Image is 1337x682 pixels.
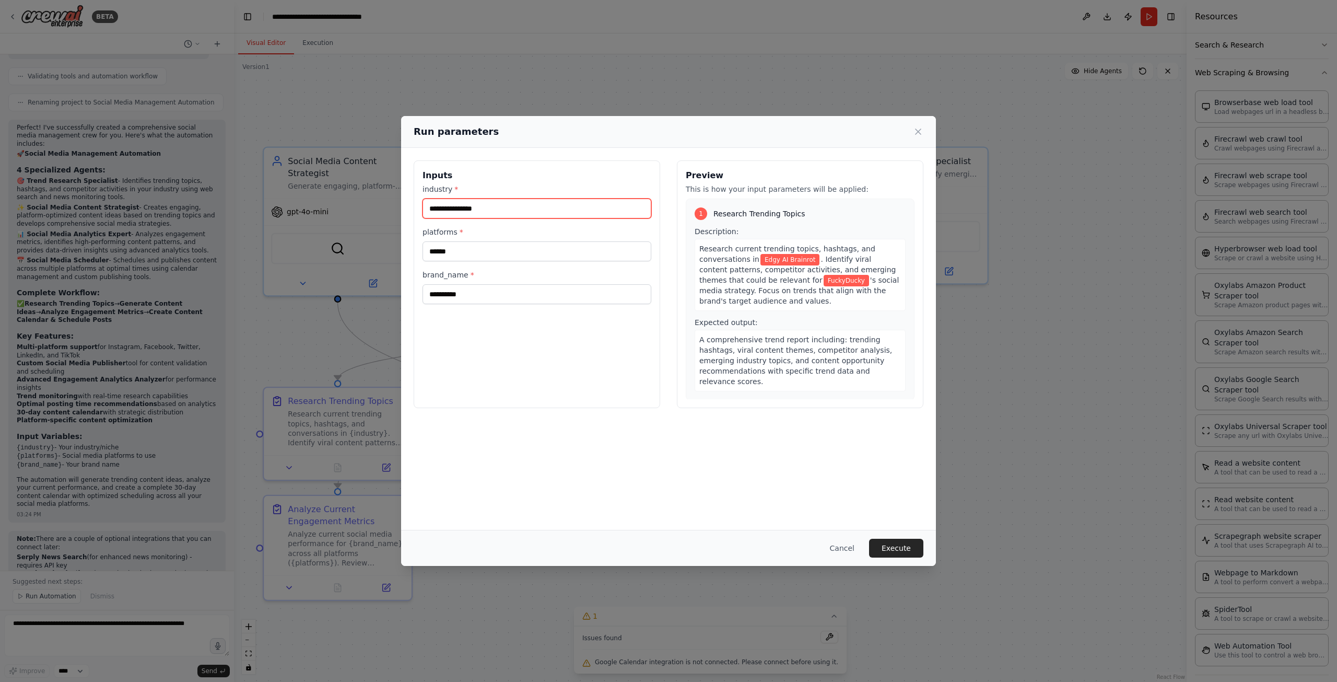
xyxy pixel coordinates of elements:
[824,275,869,286] span: Variable: brand_name
[869,539,923,558] button: Execute
[686,169,914,182] h3: Preview
[695,318,758,327] span: Expected output:
[822,539,863,558] button: Cancel
[423,227,651,237] label: platforms
[713,209,805,219] span: Research Trending Topics
[760,254,819,265] span: Variable: industry
[699,336,892,386] span: A comprehensive trend report including: trending hashtags, viral content themes, competitor analy...
[423,169,651,182] h3: Inputs
[695,227,738,236] span: Description:
[699,255,896,284] span: . Identify viral content patterns, competitor activities, and emerging themes that could be relev...
[699,276,899,305] span: 's social media strategy. Focus on trends that align with the brand's target audience and values.
[423,184,651,194] label: industry
[414,124,499,139] h2: Run parameters
[423,270,651,280] label: brand_name
[699,245,875,263] span: Research current trending topics, hashtags, and conversations in
[695,207,707,220] div: 1
[686,184,914,194] p: This is how your input parameters will be applied:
